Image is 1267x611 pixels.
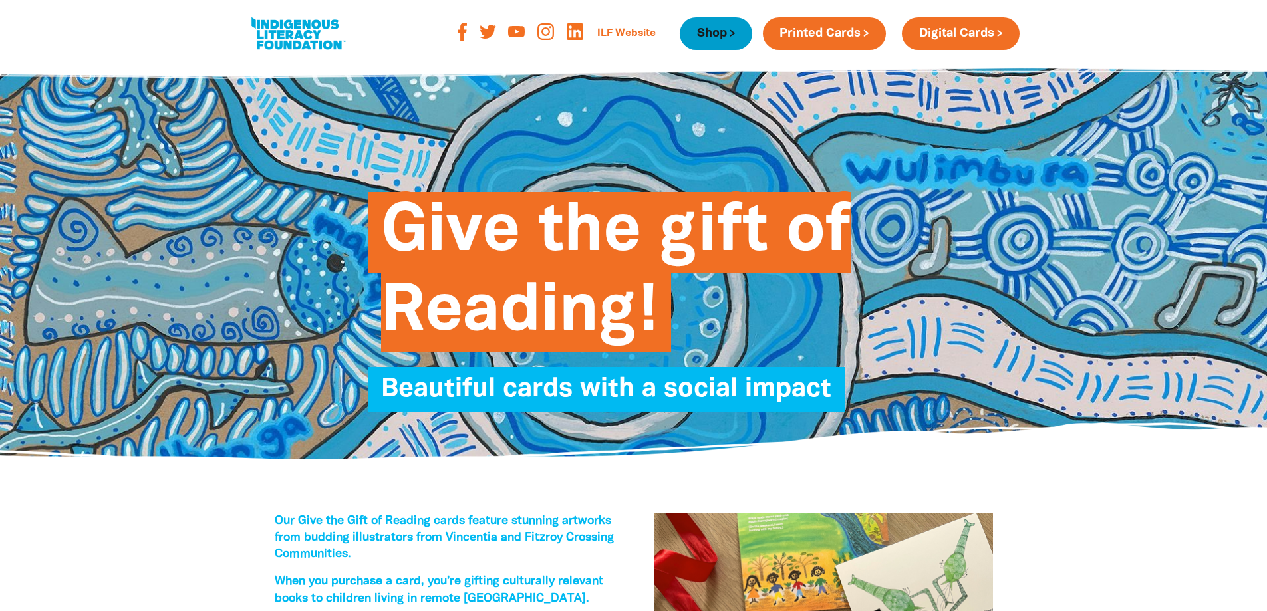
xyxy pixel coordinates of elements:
[589,23,664,45] a: ILF Website
[381,202,851,352] span: Give the gift of Reading!
[567,23,583,40] img: linked-in-logo-orange-png-93c920.png
[458,23,467,41] img: facebook-orange-svg-2-f-729-e-svg-b526d2.svg
[275,515,614,560] span: Our Give the Gift of Reading cards feature stunning artworks from budding illustrators from Vince...
[275,576,603,604] span: When you purchase a card, you’re gifting culturally relevant books to children living in remote [...
[902,17,1019,50] a: Digital Cards
[763,17,886,50] a: Printed Cards
[680,17,752,50] a: Shop
[508,26,525,38] img: youtube-orange-svg-1-cecf-3-svg-a15d69.svg
[480,25,496,38] img: twitter-orange-svg-6-e-077-d-svg-0f359f.svg
[537,23,554,40] img: instagram-orange-svg-816-f-67-svg-8d2e35.svg
[381,377,831,412] span: Beautiful cards with a social impact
